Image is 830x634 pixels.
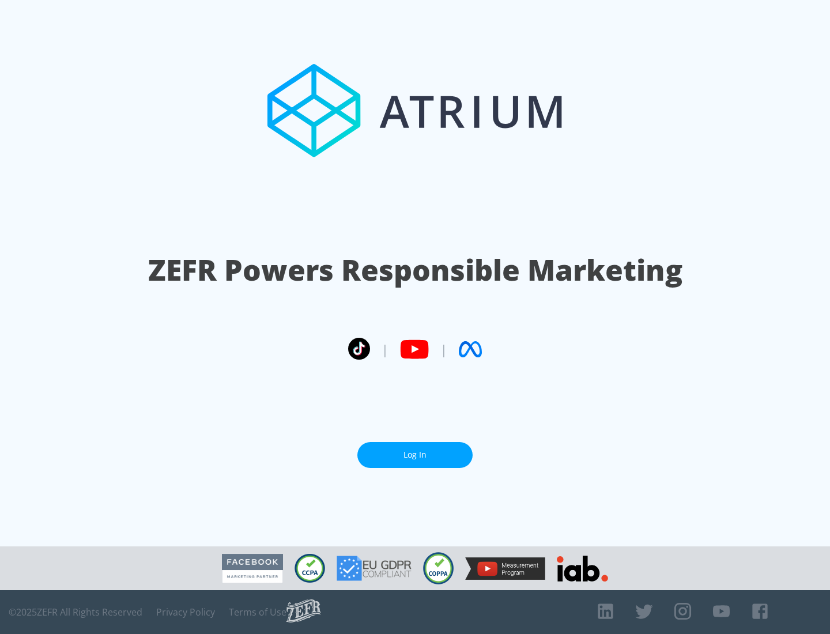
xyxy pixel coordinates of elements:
img: IAB [557,556,608,582]
img: COPPA Compliant [423,552,454,584]
img: Facebook Marketing Partner [222,554,283,583]
img: CCPA Compliant [295,554,325,583]
img: YouTube Measurement Program [465,557,545,580]
h1: ZEFR Powers Responsible Marketing [148,250,682,290]
img: GDPR Compliant [337,556,412,581]
span: © 2025 ZEFR All Rights Reserved [9,606,142,618]
a: Privacy Policy [156,606,215,618]
span: | [440,341,447,358]
span: | [382,341,388,358]
a: Log In [357,442,473,468]
a: Terms of Use [229,606,286,618]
